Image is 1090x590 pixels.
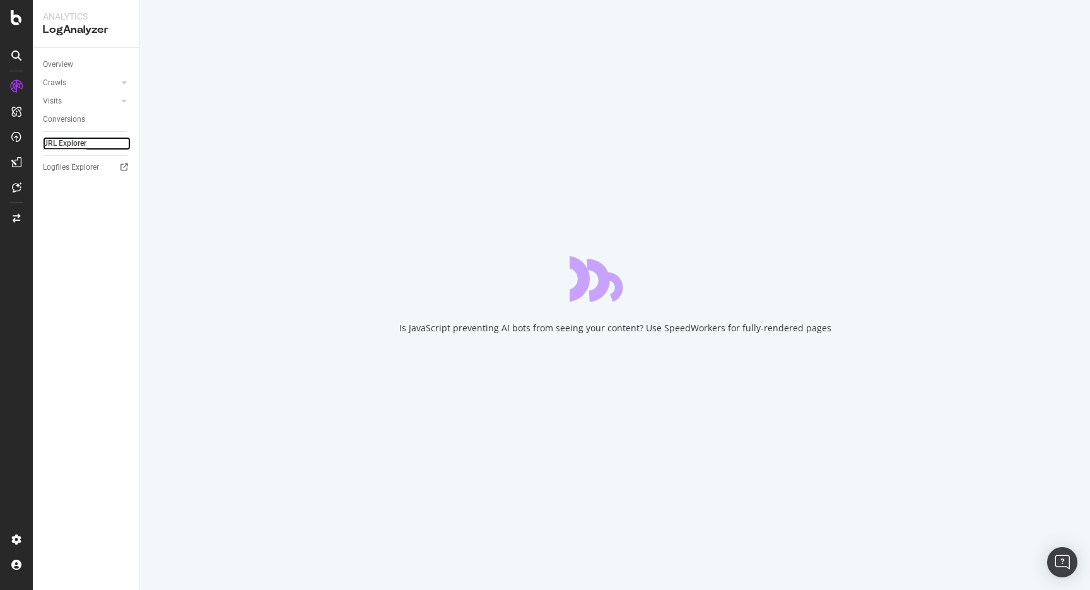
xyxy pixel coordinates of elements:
[43,113,85,126] div: Conversions
[1047,547,1077,577] div: Open Intercom Messenger
[43,76,118,90] a: Crawls
[399,322,831,334] div: Is JavaScript preventing AI bots from seeing your content? Use SpeedWorkers for fully-rendered pages
[43,161,99,174] div: Logfiles Explorer
[43,137,86,150] div: URL Explorer
[43,23,129,37] div: LogAnalyzer
[43,137,131,150] a: URL Explorer
[43,58,131,71] a: Overview
[43,113,131,126] a: Conversions
[43,95,62,108] div: Visits
[43,58,73,71] div: Overview
[570,256,660,302] div: animation
[43,161,131,174] a: Logfiles Explorer
[43,10,129,23] div: Analytics
[43,76,66,90] div: Crawls
[43,95,118,108] a: Visits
